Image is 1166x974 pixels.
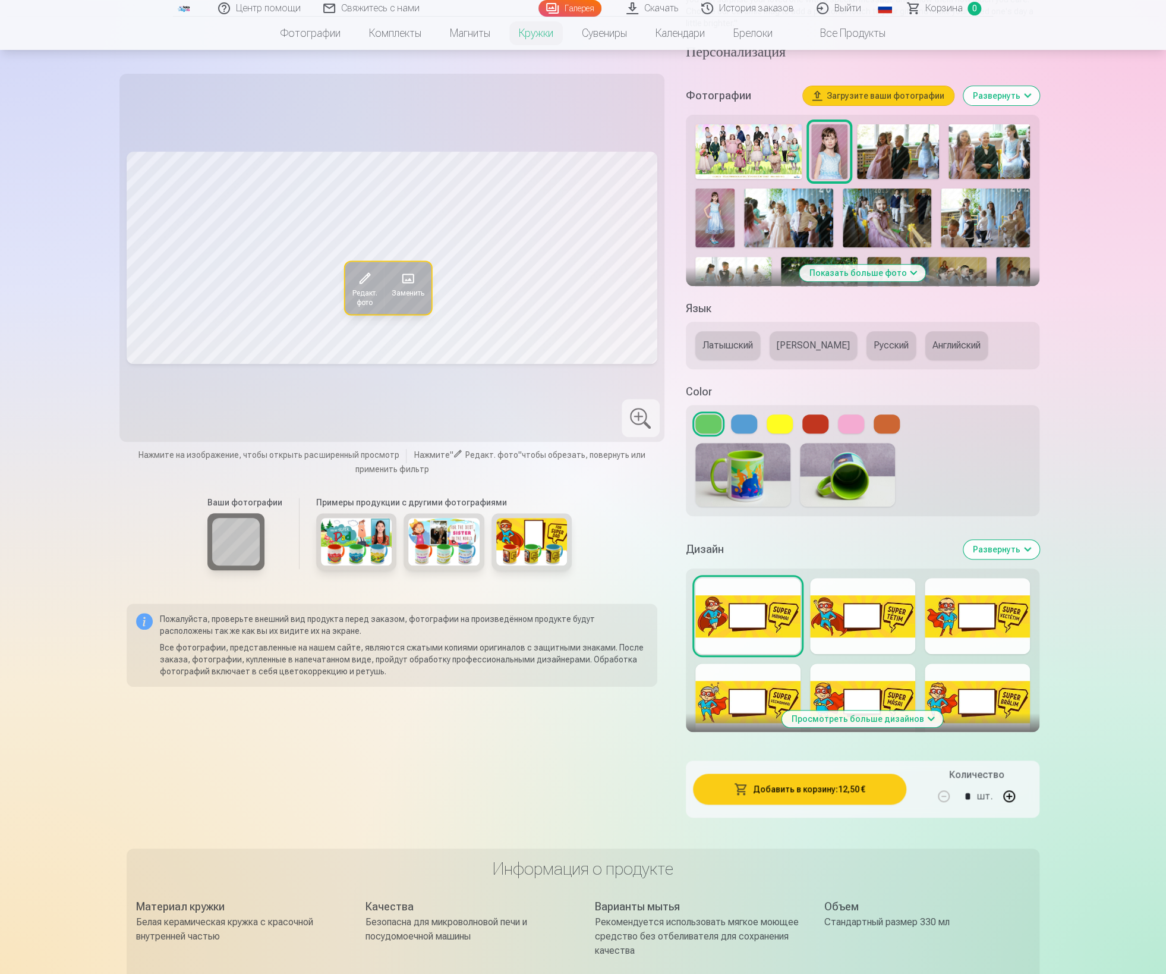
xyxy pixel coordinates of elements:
div: Белая керамическая кружка с красочной внутренней частью [136,915,342,944]
span: 0 [968,2,981,15]
div: Рекомендуется использовать мягкое моющее средство без отбеливателя для сохранения качества [595,915,801,958]
div: Варианты мытья [595,898,801,915]
button: Английский [925,331,988,360]
span: Корзина [925,1,963,15]
div: Качества [365,898,571,915]
h3: Информация о продукте [136,858,1030,879]
button: Русский [866,331,916,360]
span: " [518,450,521,460]
button: Латышский [695,331,760,360]
h6: Ваши фотографии [207,497,282,508]
button: Просмотреть больше дизайнов [782,711,943,727]
button: Редакт. фото [345,262,384,315]
a: Магниты [436,17,505,50]
span: Нажмите на изображение, чтобы открыть расширенный просмотр [138,449,399,461]
h5: Фотографии [686,87,793,104]
div: Материал кружки [136,898,342,915]
span: " [449,450,453,460]
div: Стандартный размер 330 мл [824,915,1030,929]
a: Кружки [505,17,568,50]
button: Добавить в корзину:12,50 € [693,774,906,805]
button: [PERSON_NAME] [770,331,857,360]
button: Загрузите ваши фотографии [803,86,954,105]
h5: Количество [949,768,1004,782]
h5: Дизайн [686,541,954,558]
a: Календари [641,17,719,50]
h5: Color [686,384,1039,400]
a: Сувениры [568,17,641,50]
div: Безопасна для микроволновой печи и посудомоечной машины [365,915,571,944]
h6: Примеры продукции с другими фотографиями [311,497,577,508]
a: Комплекты [355,17,436,50]
button: Показать больше фото [799,265,925,281]
img: /fa4 [178,5,191,12]
a: Брелоки [719,17,787,50]
button: Заменить [384,262,431,315]
p: Пожалуйста, проверьте внешний вид продукта перед заказом, фотографии на произведённом продукте бу... [160,613,648,637]
div: шт. [977,782,992,810]
button: Развернуть [963,540,1039,559]
h5: Язык [686,300,1039,317]
span: Нажмите [414,450,449,460]
div: Объем [824,898,1030,915]
span: Заменить [391,288,424,298]
p: Все фотографии, представленные на нашем сайте, являются сжатыми копиями оригиналов с защитными зн... [160,642,648,677]
a: Фотографии [266,17,355,50]
span: Редакт. фото [465,450,518,460]
button: Развернуть [963,86,1039,105]
span: Редакт. фото [352,288,377,307]
a: Все продукты [787,17,900,50]
h4: Персонализация [686,43,1039,62]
